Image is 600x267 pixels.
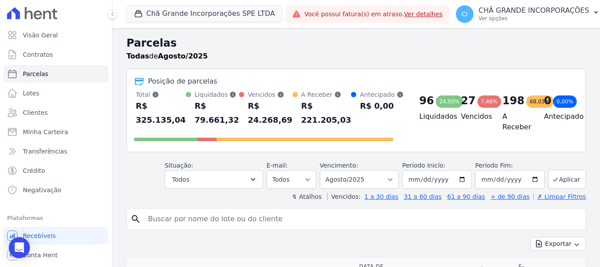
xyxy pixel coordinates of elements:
[4,84,108,102] a: Lotes
[23,186,61,194] span: Negativação
[402,162,445,169] label: Período Inicío:
[548,170,586,189] button: Aplicar
[447,193,485,200] a: 61 a 90 dias
[4,227,108,245] a: Recebíveis
[436,95,463,108] div: 24,50%
[419,111,447,122] h4: Liquidados
[477,95,501,108] div: 7,46%
[23,147,67,156] span: Transferências
[23,69,48,78] span: Parcelas
[531,237,586,251] button: Exportar
[148,76,217,87] div: Posição de parcelas
[23,231,56,240] span: Recebíveis
[544,94,551,108] div: 0
[4,26,108,44] a: Visão Geral
[502,111,530,132] h4: A Receber
[127,35,586,51] h2: Parcelas
[301,90,351,99] div: A Receber
[544,111,571,122] h4: Antecipado
[365,193,398,200] a: 1 a 30 dias
[23,251,58,260] span: Conta Hent
[301,99,351,127] div: R$ 221.205,03
[533,193,586,200] a: ✗ Limpar Filtros
[475,161,545,170] label: Período Fim:
[130,214,141,224] i: search
[4,162,108,179] a: Crédito
[491,193,530,200] a: + de 90 dias
[143,210,582,228] input: Buscar por nome do lote ou do cliente
[195,99,239,127] div: R$ 79.661,32
[165,162,193,169] label: Situação:
[127,52,149,60] strong: Todas
[127,5,282,22] button: Chã Grande Incorporações SPE LTDA
[479,15,589,22] p: Ver opções
[23,128,68,136] span: Minha Carteira
[23,50,53,59] span: Contratos
[462,11,468,17] span: CI
[23,108,47,117] span: Clientes
[248,90,292,99] div: Vencidos
[172,174,189,185] span: Todos
[404,193,441,200] a: 31 a 60 dias
[461,111,488,122] h4: Vencidos
[23,89,40,98] span: Lotes
[127,51,208,62] p: de
[136,99,186,127] div: R$ 325.135,04
[553,95,577,108] div: 0,00%
[419,94,434,108] div: 96
[248,99,292,127] div: R$ 24.268,69
[4,46,108,63] a: Contratos
[292,193,322,200] label: ↯ Atalhos
[327,193,361,200] label: Vencidos:
[404,11,443,18] a: Ver detalhes
[7,213,105,223] div: Plataformas
[320,162,358,169] label: Vencimento:
[304,10,443,19] span: Você possui fatura(s) em atraso.
[526,95,553,108] div: 68,03%
[23,166,45,175] span: Crédito
[4,143,108,160] a: Transferências
[195,90,239,99] div: Liquidados
[4,246,108,264] a: Conta Hent
[23,31,58,40] span: Visão Geral
[360,90,403,99] div: Antecipado
[4,123,108,141] a: Minha Carteira
[136,90,186,99] div: Total
[360,99,403,113] div: R$ 0,00
[4,104,108,121] a: Clientes
[461,94,475,108] div: 27
[267,162,288,169] label: E-mail:
[9,237,30,258] div: Open Intercom Messenger
[479,6,589,15] p: CHÃ GRANDE INCORPORAÇÕES
[502,94,524,108] div: 198
[4,181,108,199] a: Negativação
[158,52,208,60] strong: Agosto/2025
[4,65,108,83] a: Parcelas
[165,170,263,189] button: Todos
